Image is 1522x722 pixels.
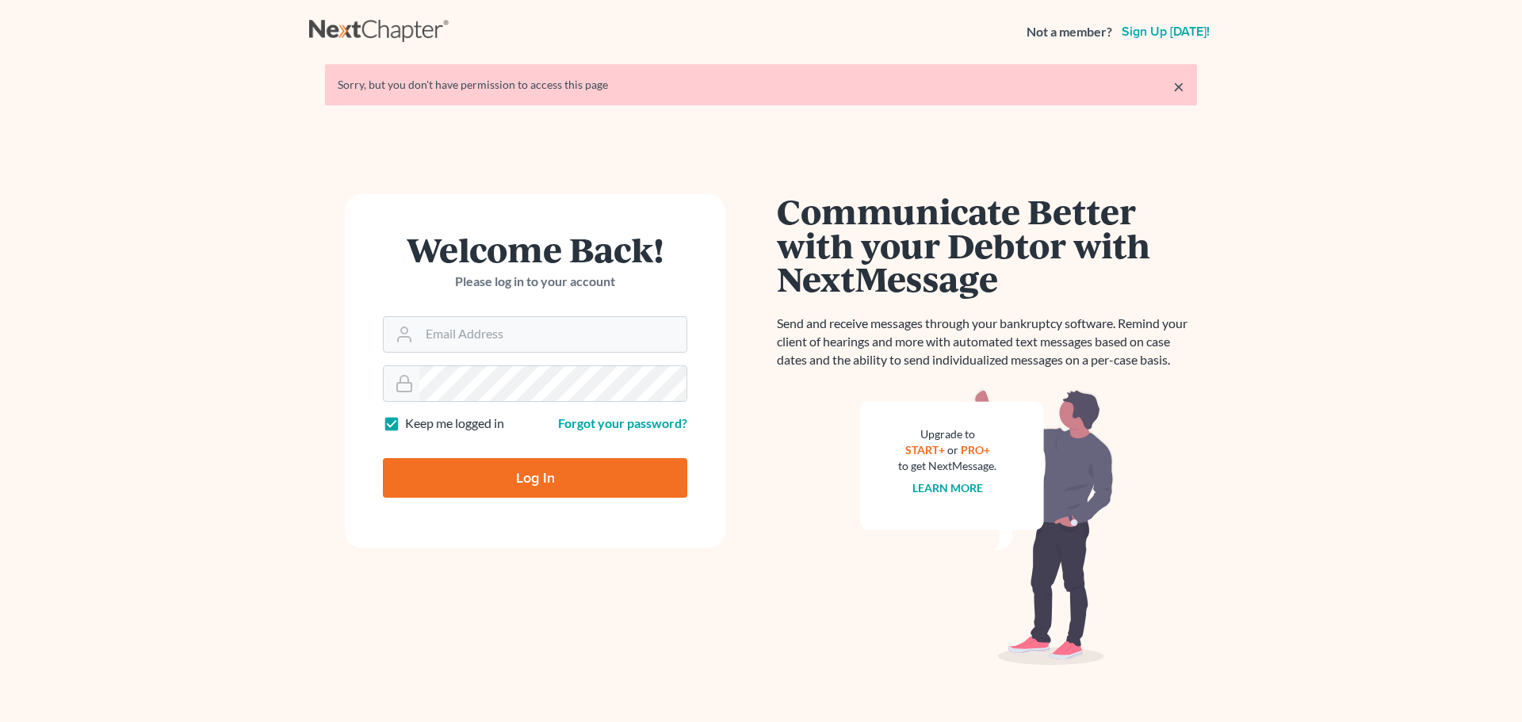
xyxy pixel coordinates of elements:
p: Please log in to your account [383,273,687,291]
img: nextmessage_bg-59042aed3d76b12b5cd301f8e5b87938c9018125f34e5fa2b7a6b67550977c72.svg [860,388,1114,666]
h1: Welcome Back! [383,232,687,266]
div: Upgrade to [898,426,996,442]
input: Email Address [419,317,686,352]
keeper-lock: Open Keeper Popup [656,325,675,344]
p: Send and receive messages through your bankruptcy software. Remind your client of hearings and mo... [777,315,1197,369]
div: Sorry, but you don't have permission to access this page [338,77,1184,93]
a: × [1173,77,1184,96]
a: Forgot your password? [558,415,687,430]
a: PRO+ [961,443,990,457]
input: Log In [383,458,687,498]
strong: Not a member? [1027,23,1112,41]
label: Keep me logged in [405,414,504,433]
a: START+ [905,443,945,457]
h1: Communicate Better with your Debtor with NextMessage [777,194,1197,296]
div: to get NextMessage. [898,458,996,474]
a: Learn more [912,481,983,495]
span: or [947,443,958,457]
a: Sign up [DATE]! [1119,25,1213,38]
